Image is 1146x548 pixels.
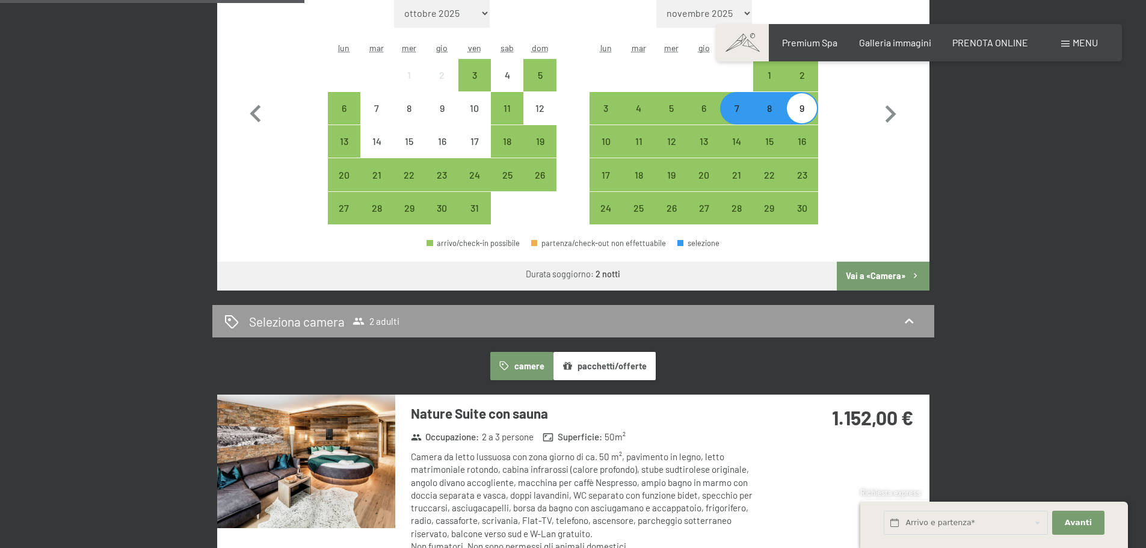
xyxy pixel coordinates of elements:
div: Fri Oct 10 2025 [458,92,491,125]
div: arrivo/check-in possibile [655,192,688,224]
div: 18 [624,170,654,200]
div: arrivo/check-in non effettuabile [426,59,458,91]
div: 10 [591,137,621,167]
div: arrivo/check-in possibile [523,158,556,191]
div: Thu Oct 16 2025 [426,125,458,158]
div: arrivo/check-in possibile [328,125,360,158]
div: 16 [427,137,457,167]
div: arrivo/check-in possibile [491,125,523,158]
div: Sat Oct 04 2025 [491,59,523,91]
div: Mon Nov 24 2025 [590,192,622,224]
button: Vai a «Camera» [837,262,929,291]
div: 20 [329,170,359,200]
div: 23 [787,170,817,200]
abbr: sabato [501,43,514,53]
div: Fri Oct 17 2025 [458,125,491,158]
div: 20 [689,170,719,200]
div: Sat Oct 25 2025 [491,158,523,191]
div: arrivo/check-in non effettuabile [426,92,458,125]
div: Wed Nov 05 2025 [655,92,688,125]
div: 13 [329,137,359,167]
div: Thu Nov 13 2025 [688,125,720,158]
div: arrivo/check-in possibile [720,192,753,224]
div: 21 [362,170,392,200]
div: 29 [754,203,784,233]
div: arrivo/check-in possibile [720,125,753,158]
div: 5 [525,70,555,100]
div: 2 [787,70,817,100]
div: arrivo/check-in non effettuabile [360,125,393,158]
div: 15 [754,137,784,167]
div: 6 [689,103,719,134]
div: Fri Oct 31 2025 [458,192,491,224]
abbr: mercoledì [664,43,679,53]
div: Sat Nov 22 2025 [753,158,786,191]
div: Tue Oct 28 2025 [360,192,393,224]
div: 10 [460,103,490,134]
div: Durata soggiorno: [526,268,620,280]
div: 24 [591,203,621,233]
span: Richiesta express [860,488,920,497]
div: Fri Nov 28 2025 [720,192,753,224]
div: Tue Nov 11 2025 [623,125,655,158]
div: 22 [754,170,784,200]
div: Sun Nov 30 2025 [786,192,818,224]
div: 13 [689,137,719,167]
div: Sat Nov 15 2025 [753,125,786,158]
div: Thu Nov 27 2025 [688,192,720,224]
div: arrivo/check-in possibile [786,92,818,125]
div: Thu Oct 09 2025 [426,92,458,125]
div: arrivo/check-in possibile [655,92,688,125]
img: mss_renderimg.php [217,395,395,528]
div: Tue Nov 04 2025 [623,92,655,125]
div: Sun Nov 23 2025 [786,158,818,191]
div: 28 [721,203,751,233]
div: arrivo/check-in possibile [590,92,622,125]
abbr: venerdì [468,43,481,53]
div: Fri Oct 24 2025 [458,158,491,191]
div: arrivo/check-in possibile [786,125,818,158]
b: 2 notti [596,269,620,279]
div: arrivo/check-in possibile [328,192,360,224]
div: arrivo/check-in possibile [360,158,393,191]
div: 29 [394,203,424,233]
div: Sat Oct 11 2025 [491,92,523,125]
div: Sat Oct 18 2025 [491,125,523,158]
div: 31 [460,203,490,233]
div: Wed Oct 15 2025 [393,125,425,158]
div: Sat Nov 29 2025 [753,192,786,224]
div: Wed Nov 12 2025 [655,125,688,158]
div: 4 [492,70,522,100]
div: 3 [460,70,490,100]
div: Wed Oct 01 2025 [393,59,425,91]
div: 30 [787,203,817,233]
a: Galleria immagini [859,37,931,48]
div: arrivo/check-in non effettuabile [458,125,491,158]
div: arrivo/check-in possibile [753,125,786,158]
div: Sun Oct 05 2025 [523,59,556,91]
div: 7 [721,103,751,134]
div: Thu Oct 30 2025 [426,192,458,224]
abbr: giovedì [698,43,710,53]
div: arrivo/check-in possibile [328,158,360,191]
div: 14 [362,137,392,167]
div: Mon Oct 06 2025 [328,92,360,125]
div: 22 [394,170,424,200]
div: arrivo/check-in possibile [786,192,818,224]
div: 19 [656,170,686,200]
div: arrivo/check-in possibile [426,158,458,191]
div: 5 [656,103,686,134]
div: arrivo/check-in possibile [458,192,491,224]
div: 3 [591,103,621,134]
div: Fri Nov 07 2025 [720,92,753,125]
div: 2 [427,70,457,100]
div: arrivo/check-in possibile [688,125,720,158]
div: Sun Nov 09 2025 [786,92,818,125]
div: arrivo/check-in possibile [360,192,393,224]
div: arrivo/check-in possibile [753,59,786,91]
abbr: martedì [369,43,384,53]
div: arrivo/check-in non effettuabile [393,59,425,91]
h2: Seleziona camera [249,313,345,330]
div: arrivo/check-in possibile [655,158,688,191]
